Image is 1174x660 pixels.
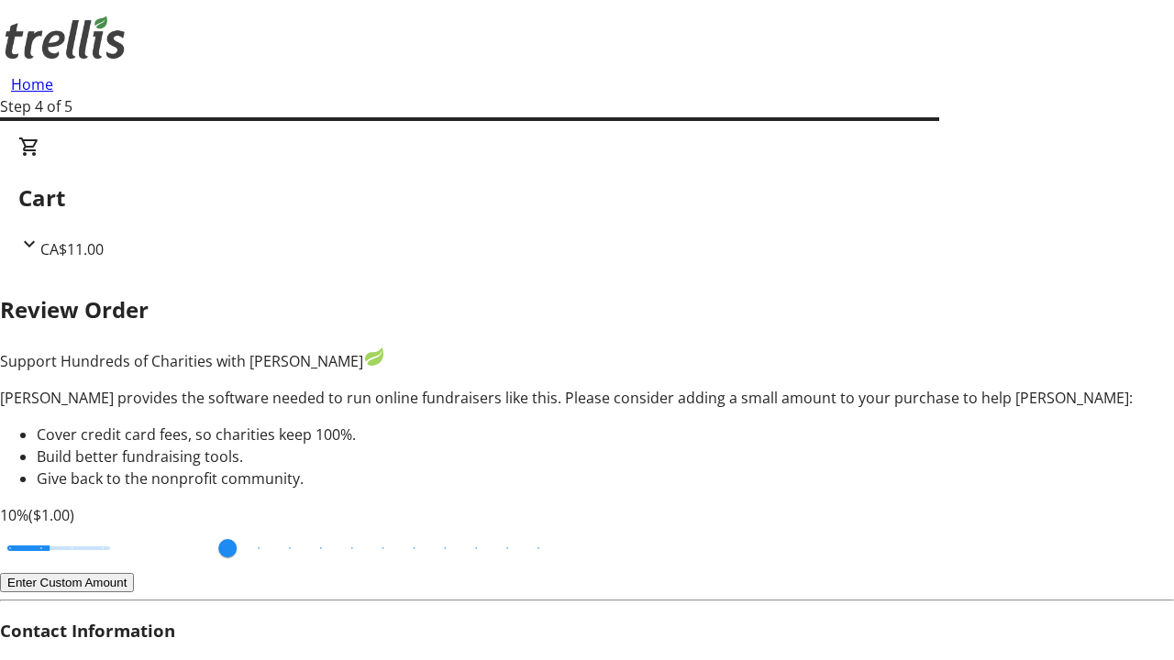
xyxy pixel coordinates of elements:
li: Build better fundraising tools. [37,445,1174,467]
li: Cover credit card fees, so charities keep 100%. [37,423,1174,445]
li: Give back to the nonprofit community. [37,467,1174,489]
div: CartCA$11.00 [18,136,1156,260]
h2: Cart [18,181,1156,214]
span: CA$11.00 [40,239,104,259]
